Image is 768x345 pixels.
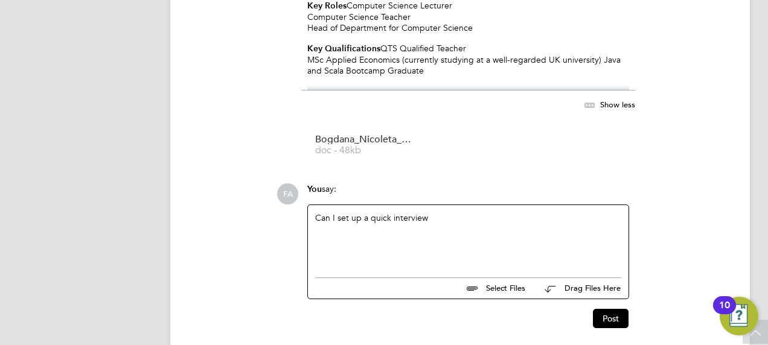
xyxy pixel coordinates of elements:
span: Show less [600,99,635,109]
div: say: [307,183,629,204]
strong: Key Roles [307,1,347,11]
span: Bogdana_Nicoleta_Rus_CV%20(2) [315,135,412,144]
strong: Key Qualifications [307,43,380,54]
button: Drag Files Here [535,276,621,302]
span: You [307,184,322,194]
div: 10 [719,305,730,321]
button: Post [593,309,629,328]
p: QTS Qualified Teacher MSc Applied Economics (currently studying at a well-regarded UK university)... [307,43,629,77]
div: Can I set up a quick interview [315,212,621,264]
span: doc - 48kb [315,146,412,155]
a: Bogdana_Nicoleta_Rus_CV%20(2) doc - 48kb [315,135,412,155]
button: Open Resource Center, 10 new notifications [720,297,758,335]
span: FA [277,183,298,204]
